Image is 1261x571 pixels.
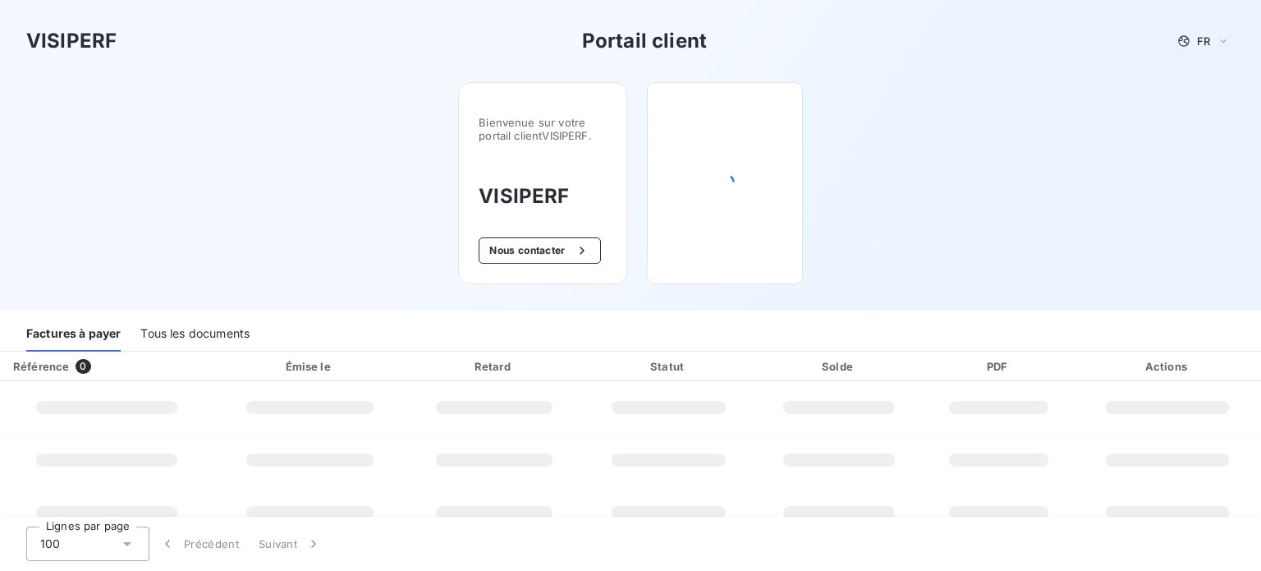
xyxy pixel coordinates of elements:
[759,358,920,375] div: Solde
[249,527,332,561] button: Suivant
[13,360,69,373] div: Référence
[26,317,121,352] div: Factures à payer
[140,317,250,352] div: Tous les documents
[479,237,600,264] button: Nous contacter
[149,527,249,561] button: Précédent
[585,358,751,375] div: Statut
[582,26,707,56] h3: Portail client
[1078,358,1258,375] div: Actions
[479,116,607,142] span: Bienvenue sur votre portail client VISIPERF .
[76,359,90,374] span: 0
[1197,35,1210,48] span: FR
[926,358,1071,375] div: PDF
[217,358,402,375] div: Émise le
[40,536,60,552] span: 100
[409,358,579,375] div: Retard
[479,182,607,211] h3: VISIPERF
[26,26,117,56] h3: VISIPERF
